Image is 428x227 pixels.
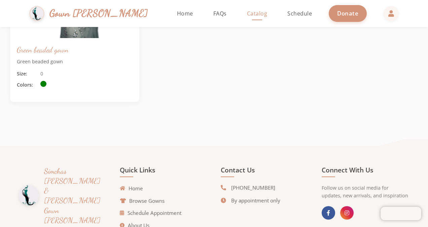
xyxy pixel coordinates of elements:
h4: Quick Links [120,166,207,177]
img: Gown Gmach Logo [29,6,44,21]
span: 0 [40,70,43,77]
span: Schedule [287,10,312,17]
a: Home [120,185,143,192]
span: [PHONE_NUMBER] [231,184,275,192]
a: Gown [PERSON_NAME] [29,4,155,23]
span: Donate [337,9,358,17]
h4: Connect With Us [322,166,409,177]
p: Green beaded gown [17,58,133,65]
span: By appointment only [231,197,280,204]
span: FAQs [213,10,227,17]
span: Colors: [17,81,37,89]
a: Browse Gowns [120,197,165,205]
span: Size: [17,70,37,77]
h3: Simchas [PERSON_NAME] & [PERSON_NAME] Gown [PERSON_NAME] [44,166,106,225]
h3: Green beaded gown [17,45,133,55]
span: Home [177,10,193,17]
p: Follow us on social media for updates, new arrivals, and inspiration [322,184,409,199]
a: Schedule Appointment [120,209,181,217]
img: Gown Gmach Logo [19,185,39,205]
a: Donate [329,5,367,22]
span: Catalog [247,10,267,17]
span: Gown [PERSON_NAME] [49,6,148,21]
iframe: Chatra live chat [381,207,421,220]
h4: Contact Us [221,166,308,177]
